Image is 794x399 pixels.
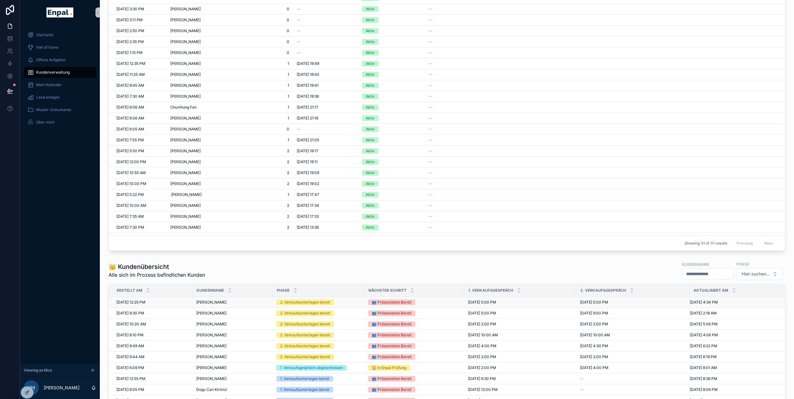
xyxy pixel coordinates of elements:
span: [DATE] 9:45 AM [116,83,144,88]
a: [DATE] 1:15 PM [116,50,163,55]
a: Aktiv [362,28,425,34]
a: 1 [230,94,289,99]
span: 2 [230,214,289,219]
a: [DATE] 3:11 PM [116,17,163,22]
span: -- [297,17,300,22]
span: -- [429,50,432,55]
a: -- [297,17,354,22]
a: -- [429,214,777,219]
a: Aktiv [362,225,425,230]
a: [PERSON_NAME] [196,300,269,305]
span: -- [429,61,432,66]
a: -- [297,7,354,12]
a: [DATE] 19:45 [297,72,354,77]
a: [DATE] 7:30 PM [116,225,163,230]
div: Aktiv [366,94,375,99]
a: Aktiv [362,137,425,143]
span: [DATE] 6:05 AM [116,127,144,132]
span: -- [297,50,300,55]
a: 1 [230,72,289,77]
span: [PERSON_NAME] [170,170,201,175]
a: [PERSON_NAME] [170,138,223,143]
span: Muster-Dokumente [36,107,71,112]
a: -- [429,17,777,22]
a: 1 [230,83,289,88]
span: -- [429,94,432,99]
span: [DATE] 19:11 [297,159,318,164]
div: Aktiv [366,192,375,197]
a: 2 [230,170,289,175]
a: Aktiv [362,159,425,165]
span: 1 [230,61,289,66]
a: 1 [230,105,289,110]
a: -- [297,28,354,33]
span: -- [429,214,432,219]
span: [DATE] 10:00 AM [116,203,146,208]
span: [DATE] 7:35 AM [116,214,144,219]
a: [PERSON_NAME] [170,17,223,22]
span: 2 [230,159,289,164]
a: [PERSON_NAME] [170,159,223,164]
span: [PERSON_NAME] [170,148,201,153]
a: [DATE] 19:09 [297,170,354,175]
a: [DATE] 17:34 [297,203,354,208]
span: -- [297,127,300,132]
span: [DATE] 21:17 [297,105,318,110]
span: [DATE] 5:22 PM [116,192,144,197]
a: [DATE] 3:30 PM [116,7,163,12]
a: Aktiv [362,105,425,110]
span: -- [429,116,432,121]
span: 1 [230,116,289,121]
span: -- [297,39,300,44]
span: [DATE] 19:02 [297,181,319,186]
a: [DATE] 21:17 [297,105,354,110]
a: [DATE] 19:11 [297,159,354,164]
a: -- [429,83,777,88]
a: -- [429,28,777,33]
span: -- [429,39,432,44]
span: Hall of Fame [36,45,58,50]
span: -- [429,17,432,22]
a: [PERSON_NAME] [170,61,223,66]
a: -- [429,7,777,12]
div: Aktiv [366,181,375,187]
a: -- [429,138,777,143]
a: [PERSON_NAME] [170,50,223,55]
span: 1 [230,138,289,143]
a: [DATE] 17:47 [297,192,354,197]
span: -- [429,127,432,132]
span: [DATE] 3:30 PM [116,7,144,12]
a: 2 [230,181,289,186]
span: [PERSON_NAME] [170,28,201,33]
span: -- [429,159,432,164]
a: [PERSON_NAME] [170,94,223,99]
a: [DATE] 19:38 [297,94,354,99]
div: 👥 Präsentation Bereit [372,299,412,305]
span: [PERSON_NAME] [170,214,201,219]
a: [PERSON_NAME] [196,311,269,316]
a: Offene Aufgaben [24,54,96,66]
div: Aktiv [366,225,375,230]
div: Aktiv [366,17,375,23]
a: 0 [230,17,289,22]
label: Phase [736,261,749,267]
span: [DATE] 7:30 AM [116,94,144,99]
a: Startseite [24,29,96,41]
a: -- [429,116,777,121]
a: 2 [230,203,289,208]
span: [PERSON_NAME] [170,94,201,99]
label: Kundenname [682,261,709,267]
a: [DATE] 11:25 AM [116,72,163,77]
div: Aktiv [366,83,375,88]
span: -- [429,225,432,230]
a: -- [429,39,777,44]
span: [DATE] 5:00 PM [580,300,608,305]
a: -- [429,127,777,132]
a: .[PERSON_NAME] [170,192,223,197]
span: -- [297,28,300,33]
a: [DATE] 12:35 PM [116,61,163,66]
a: Kundenverwaltung [24,67,96,78]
